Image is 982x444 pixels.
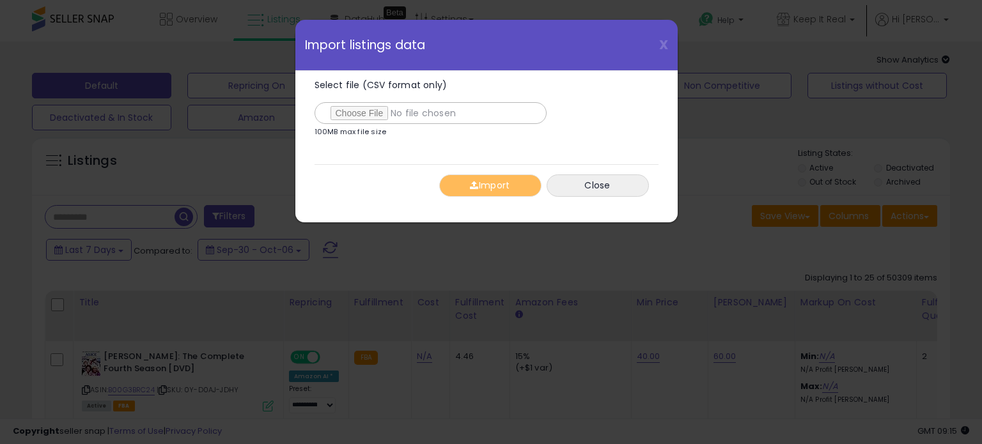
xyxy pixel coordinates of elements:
p: 100MB max file size [315,128,387,135]
span: Import listings data [305,39,426,51]
span: X [659,36,668,54]
button: Import [439,174,542,197]
button: Close [547,174,649,197]
span: Select file (CSV format only) [315,79,448,91]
